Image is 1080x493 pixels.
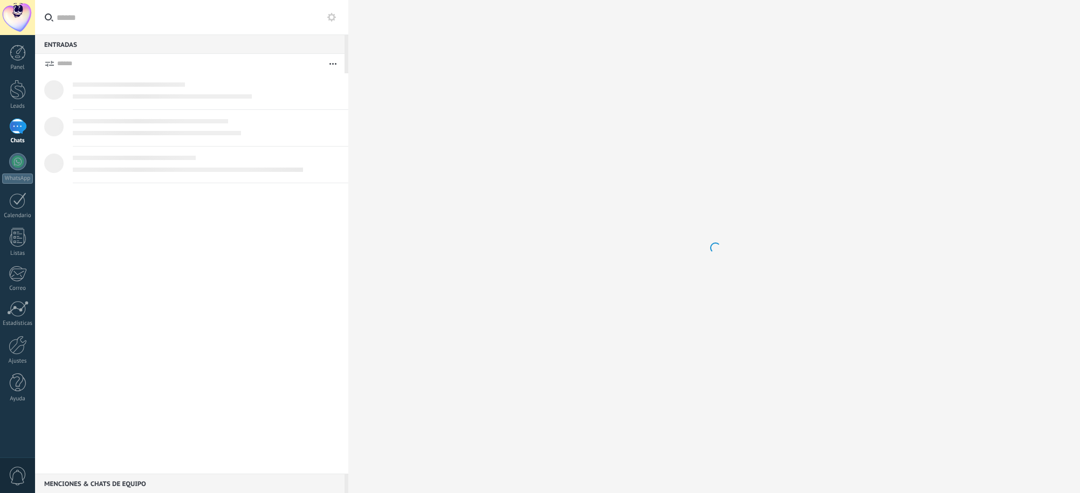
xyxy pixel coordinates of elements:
[2,320,33,327] div: Estadísticas
[2,103,33,110] div: Leads
[2,137,33,144] div: Chats
[2,285,33,292] div: Correo
[35,474,345,493] div: Menciones & Chats de equipo
[2,250,33,257] div: Listas
[2,358,33,365] div: Ajustes
[35,34,345,54] div: Entradas
[2,212,33,219] div: Calendario
[2,395,33,402] div: Ayuda
[2,64,33,71] div: Panel
[2,173,33,184] div: WhatsApp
